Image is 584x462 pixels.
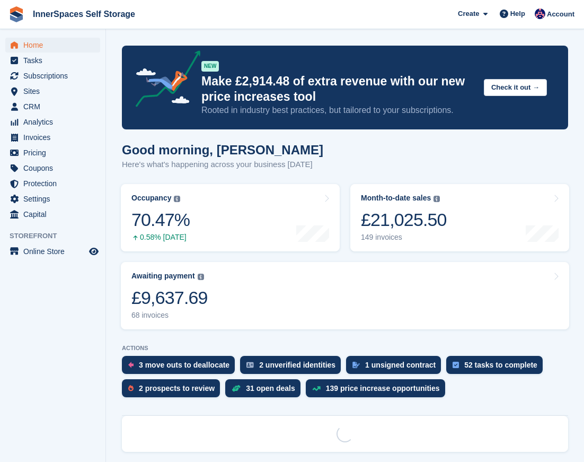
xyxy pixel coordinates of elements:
div: 2 prospects to review [139,384,215,393]
div: 2 unverified identities [259,361,335,369]
div: 0.58% [DATE] [131,233,190,242]
span: Tasks [23,53,87,68]
div: 1 unsigned contract [365,361,436,369]
div: 31 open deals [246,384,295,393]
div: £9,637.69 [131,287,208,309]
img: stora-icon-8386f47178a22dfd0bd8f6a31ec36ba5ce8667c1dd55bd0f319d3a0aa187defe.svg [8,6,24,22]
img: Dominic Hampson [535,8,545,19]
a: menu [5,161,100,176]
img: icon-info-grey-7440780725fd019a000dd9b08b2336e03edf1995a4989e88bcd33f0948082b44.svg [174,196,180,202]
a: menu [5,68,100,83]
div: £21,025.50 [361,209,447,231]
img: icon-info-grey-7440780725fd019a000dd9b08b2336e03edf1995a4989e88bcd33f0948082b44.svg [198,274,204,280]
a: 52 tasks to complete [446,356,548,379]
p: Here's what's happening across your business [DATE] [122,159,323,171]
a: menu [5,176,100,191]
img: price-adjustments-announcement-icon-8257ccfd72463d97f412b2fc003d46551f7dbcb40ab6d574587a9cd5c0d94... [127,50,201,111]
span: Sites [23,84,87,99]
span: Account [547,9,574,20]
div: 149 invoices [361,233,447,242]
a: menu [5,38,100,53]
span: Online Store [23,244,87,259]
div: 3 move outs to deallocate [139,361,229,369]
p: Rooted in industry best practices, but tailored to your subscriptions. [201,104,475,116]
span: Storefront [10,231,105,241]
img: move_outs_to_deallocate_icon-f764333ba52eb49d3ac5e1228854f67142a1ed5810a6f6cc68b1a99e826820c5.svg [128,362,134,368]
a: 31 open deals [225,379,306,403]
a: 1 unsigned contract [346,356,446,379]
div: Month-to-date sales [361,194,431,203]
span: Help [510,8,525,19]
p: ACTIONS [122,345,568,352]
span: Home [23,38,87,53]
span: Subscriptions [23,68,87,83]
a: menu [5,145,100,160]
a: menu [5,84,100,99]
img: contract_signature_icon-13c848040528278c33f63329250d36e43548de30e8caae1d1a13099fd9432cc5.svg [352,362,360,368]
a: InnerSpaces Self Storage [29,5,139,23]
div: NEW [201,61,219,72]
button: Check it out → [484,79,547,97]
span: Create [458,8,479,19]
img: deal-1b604bf984904fb50ccaf53a9ad4b4a5d6e5aea283cecdc64d6e3604feb123c2.svg [232,385,241,392]
a: menu [5,115,100,129]
p: Make £2,914.48 of extra revenue with our new price increases tool [201,74,475,104]
a: menu [5,99,100,114]
div: 70.47% [131,209,190,231]
img: task-75834270c22a3079a89374b754ae025e5fb1db73e45f91037f5363f120a921f8.svg [453,362,459,368]
img: prospect-51fa495bee0391a8d652442698ab0144808aea92771e9ea1ae160a38d050c398.svg [128,385,134,391]
div: Awaiting payment [131,272,195,281]
a: 2 unverified identities [240,356,346,379]
img: price_increase_opportunities-93ffe204e8149a01c8c9dc8f82e8f89637d9d84a8eef4429ea346261dce0b2c0.svg [312,386,321,391]
span: CRM [23,99,87,114]
h1: Good morning, [PERSON_NAME] [122,143,323,157]
span: Coupons [23,161,87,176]
a: Occupancy 70.47% 0.58% [DATE] [121,184,340,251]
div: 52 tasks to complete [464,361,537,369]
span: Pricing [23,145,87,160]
span: Invoices [23,130,87,145]
span: Protection [23,176,87,191]
a: 139 price increase opportunities [306,379,450,403]
a: 2 prospects to review [122,379,225,403]
span: Analytics [23,115,87,129]
div: 139 price increase opportunities [326,384,440,393]
span: Settings [23,191,87,206]
a: Month-to-date sales £21,025.50 149 invoices [350,184,569,251]
img: verify_identity-adf6edd0f0f0b5bbfe63781bf79b02c33cf7c696d77639b501bdc392416b5a36.svg [246,362,254,368]
span: Capital [23,207,87,222]
a: Preview store [87,245,100,258]
a: menu [5,130,100,145]
a: menu [5,191,100,206]
a: menu [5,244,100,259]
div: 68 invoices [131,311,208,320]
a: Awaiting payment £9,637.69 68 invoices [121,262,569,329]
a: menu [5,207,100,222]
a: 3 move outs to deallocate [122,356,240,379]
a: menu [5,53,100,68]
div: Occupancy [131,194,171,203]
img: icon-info-grey-7440780725fd019a000dd9b08b2336e03edf1995a4989e88bcd33f0948082b44.svg [433,196,440,202]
